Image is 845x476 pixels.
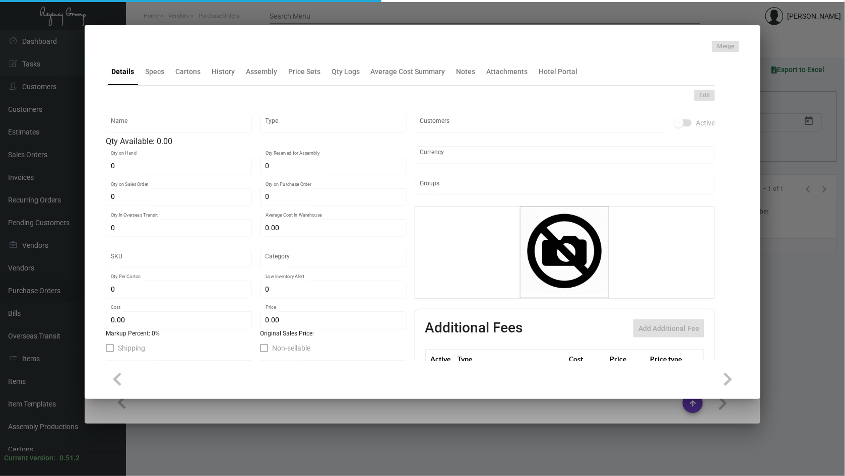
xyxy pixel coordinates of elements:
div: Qty Available: 0.00 [106,135,407,148]
th: Price type [648,350,692,368]
span: Shipping [118,342,145,354]
div: Current version: [4,453,55,463]
th: Cost [566,350,607,368]
input: Add new.. [420,182,710,190]
div: Assembly [246,66,277,77]
span: Active [696,117,715,129]
th: Type [456,350,567,368]
div: Attachments [487,66,528,77]
div: Price Sets [288,66,320,77]
div: 0.51.2 [59,453,80,463]
span: Non-sellable [272,342,310,354]
div: Qty Logs [332,66,360,77]
th: Active [425,350,456,368]
span: Add Additional Fee [638,324,699,332]
div: History [212,66,235,77]
h2: Additional Fees [425,319,523,337]
th: Price [607,350,648,368]
button: Edit [694,90,715,101]
div: Notes [457,66,476,77]
div: Hotel Portal [539,66,578,77]
button: Merge [712,41,739,52]
div: Details [111,66,134,77]
span: Edit [699,91,710,100]
div: Average Cost Summary [371,66,445,77]
div: Specs [145,66,164,77]
input: Add new.. [420,120,661,128]
span: Merge [717,42,734,51]
div: Cartons [175,66,201,77]
button: Add Additional Fee [633,319,704,337]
